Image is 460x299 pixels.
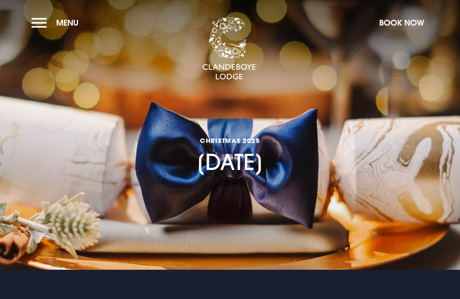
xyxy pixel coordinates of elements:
[196,136,264,145] span: CHRISTMAS 2025
[56,18,79,28] span: Menu
[31,13,83,32] button: Menu
[202,18,256,80] img: Clandeboye Lodge
[375,13,429,32] button: Book Now
[196,99,264,175] h1: [DATE]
